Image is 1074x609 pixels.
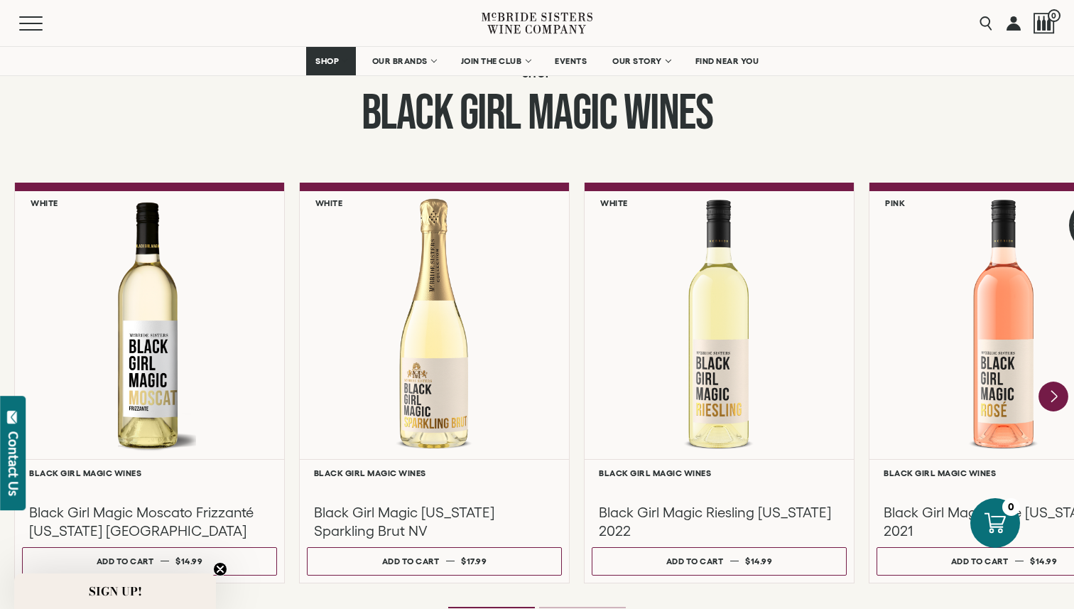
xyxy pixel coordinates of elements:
button: Mobile Menu Trigger [19,16,70,31]
button: Add to cart $14.99 [592,547,847,576]
h3: Black Girl Magic Moscato Frizzanté [US_STATE] [GEOGRAPHIC_DATA] [29,503,270,540]
button: Add to cart $14.99 [22,547,277,576]
div: Add to cart [97,551,154,571]
li: Page dot 2 [539,607,626,608]
div: Contact Us [6,431,21,496]
h6: White [600,198,628,208]
h6: White [31,198,58,208]
li: Page dot 1 [448,607,535,608]
button: Next [1038,382,1068,411]
h3: Black Girl Magic Riesling [US_STATE] 2022 [599,503,840,540]
a: White Black Girl Magic Moscato Frizzanté California NV Black Girl Magic Wines Black Girl Magic Mo... [14,183,285,583]
span: OUR BRANDS [372,56,428,66]
span: 0 [1048,9,1061,22]
a: FIND NEAR YOU [686,47,769,75]
span: $17.99 [461,556,487,566]
span: $14.99 [1030,556,1057,566]
a: SHOP [306,47,356,75]
span: FIND NEAR YOU [695,56,759,66]
h6: Pink [885,198,905,208]
span: Girl [460,84,521,144]
a: JOIN THE CLUB [452,47,539,75]
h6: Black Girl Magic Wines [599,468,840,478]
a: OUR STORY [603,47,679,75]
a: EVENTS [546,47,596,75]
button: Add to cart $17.99 [307,547,562,576]
h6: White [315,198,343,208]
div: 0 [1002,498,1020,516]
h3: Black Girl Magic [US_STATE] Sparkling Brut NV [314,503,555,540]
span: $14.99 [175,556,202,566]
span: EVENTS [555,56,587,66]
span: Black [362,84,453,144]
div: Add to cart [666,551,724,571]
span: Wines [624,84,713,144]
a: White Black Girl Magic Riesling California Black Girl Magic Wines Black Girl Magic Riesling [US_S... [584,183,855,583]
h6: Black Girl Magic Wines [314,468,555,478]
span: OUR STORY [612,56,662,66]
span: Magic [528,84,617,144]
a: White Black Girl Magic California Sparkling Brut Black Girl Magic Wines Black Girl Magic [US_STAT... [299,183,570,583]
div: SIGN UP!Close teaser [14,573,216,609]
a: OUR BRANDS [363,47,445,75]
span: $14.99 [745,556,772,566]
span: SHOP [315,56,340,66]
div: Add to cart [951,551,1009,571]
h6: Black Girl Magic Wines [29,468,270,478]
span: JOIN THE CLUB [461,56,522,66]
span: SIGN UP! [89,583,142,600]
button: Close teaser [213,562,227,576]
div: Add to cart [382,551,440,571]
